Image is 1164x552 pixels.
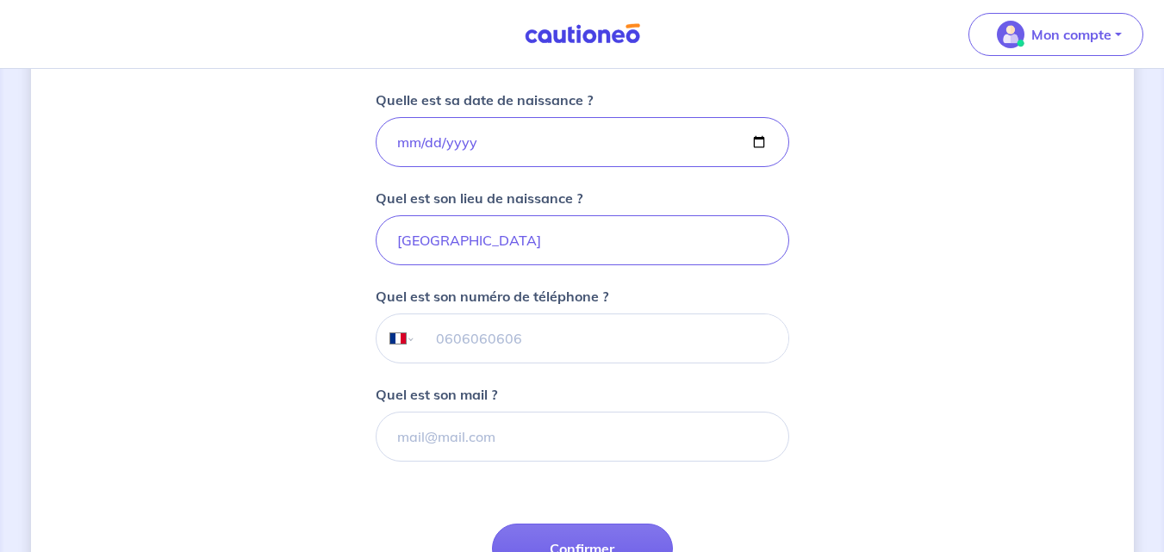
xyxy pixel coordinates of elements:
[376,90,593,110] p: Quelle est sa date de naissance ?
[968,13,1143,56] button: illu_account_valid_menu.svgMon compte
[376,117,789,167] input: birthdate.placeholder
[376,384,497,405] p: Quel est son mail ?
[518,23,647,45] img: Cautioneo
[376,412,789,462] input: mail@mail.com
[376,286,608,307] p: Quel est son numéro de téléphone ?
[997,21,1024,48] img: illu_account_valid_menu.svg
[1031,24,1111,45] p: Mon compte
[415,314,787,363] input: 0606060606
[376,215,789,265] input: Paris
[376,188,582,208] p: Quel est son lieu de naissance ?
